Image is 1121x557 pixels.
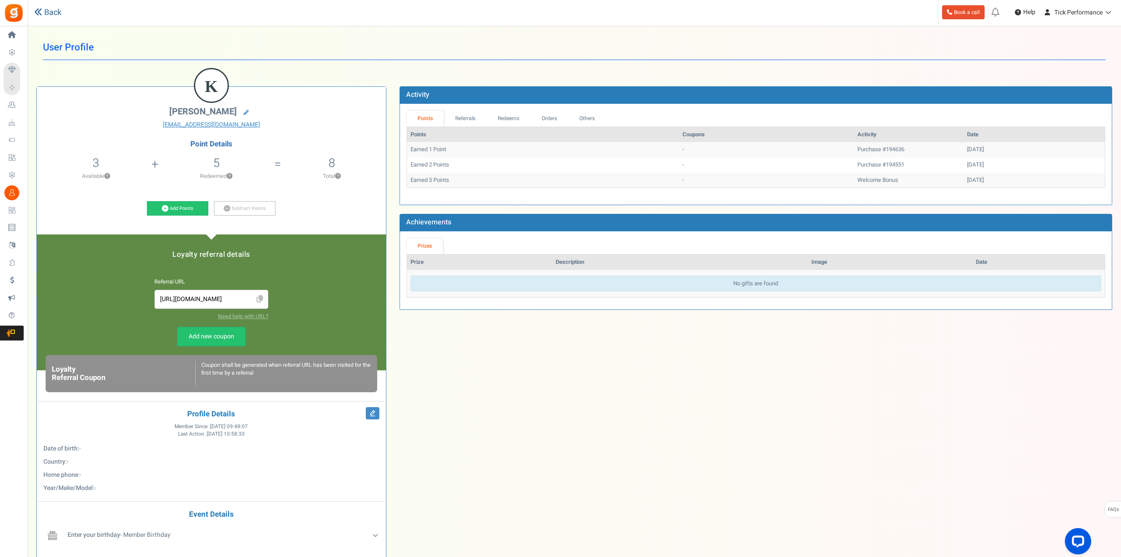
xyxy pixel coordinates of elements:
a: Others [568,110,606,127]
div: [DATE] [967,161,1101,169]
span: Member Since : [175,423,248,430]
button: ? [104,174,110,179]
img: Gratisfaction [4,3,24,23]
span: - [94,483,96,493]
th: Activity [854,127,964,142]
span: - [79,470,81,479]
th: Coupons [679,127,854,142]
a: Redeems [487,110,531,127]
td: Earned 5 Points [407,173,679,188]
p: : [43,484,379,493]
h4: Profile Details [43,410,379,419]
b: Enter your birthday [68,530,120,539]
div: No gifts are found [411,276,1101,292]
a: Book a call [942,5,985,19]
p: Available [41,172,151,180]
a: [EMAIL_ADDRESS][DOMAIN_NAME] [43,121,379,129]
b: Year/Make/Model [43,483,93,493]
h1: User Profile [43,35,1106,60]
th: Date [972,255,1105,270]
a: Points [407,110,444,127]
span: Click to Copy [253,292,267,307]
span: FAQs [1107,501,1119,518]
span: Last Action : [178,430,245,438]
b: Date of birth [43,444,78,453]
a: Referrals [444,110,487,127]
h5: 5 [213,156,220,170]
th: Date [964,127,1105,142]
span: - [67,457,68,466]
b: Achievements [406,217,451,227]
th: Points [407,127,679,142]
div: [DATE] [967,145,1101,154]
a: Add Points [147,201,208,216]
a: Need help with URL? [218,312,268,320]
p: Redeemed [160,172,274,180]
i: Edit Profile [366,407,379,419]
th: Prize [407,255,552,270]
span: Tick Performance [1054,8,1103,17]
p: Total [282,172,382,180]
a: Add new coupon [177,327,246,346]
a: Orders [531,110,568,127]
a: Help [1011,5,1039,19]
h6: Loyalty Referral Coupon [52,365,195,382]
span: 3 [93,154,99,172]
div: Coupon shall be generated when referral URL has been visited for the first time by a referral [195,361,371,386]
span: - [79,444,81,453]
span: [PERSON_NAME] [169,105,237,118]
td: - [679,157,854,173]
th: Image [808,255,972,270]
td: Purchase #194636 [854,142,964,157]
b: Activity [406,89,429,100]
h4: Event Details [43,511,379,519]
td: - [679,173,854,188]
a: Prizes [407,238,443,254]
p: : [43,458,379,466]
td: Earned 2 Points [407,157,679,173]
span: [DATE] 10:58:33 [207,430,245,438]
h4: Point Details [37,140,386,148]
button: ? [335,174,341,179]
b: Home phone [43,470,78,479]
h5: 8 [328,156,335,170]
p: : [43,471,379,479]
td: - [679,142,854,157]
h5: Loyalty referral details [46,251,377,259]
div: [DATE] [967,176,1101,184]
td: Purchase #194551 [854,157,964,173]
b: Country [43,457,65,466]
span: [DATE] 09:48:07 [210,423,248,430]
figcaption: K [195,69,228,103]
a: Subtract Points [214,201,275,216]
button: ? [227,174,232,179]
span: - Member Birthday [68,530,171,539]
td: Earned 1 Point [407,142,679,157]
td: Welcome Bonus [854,173,964,188]
th: Description [552,255,808,270]
h6: Referral URL [154,279,268,285]
p: : [43,444,379,453]
span: Help [1021,8,1035,17]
